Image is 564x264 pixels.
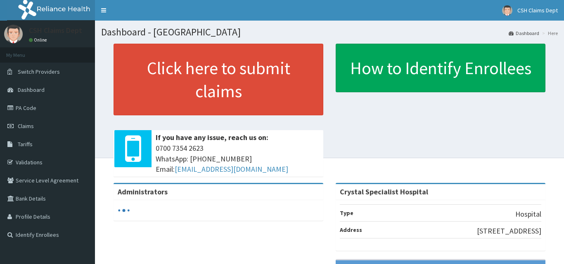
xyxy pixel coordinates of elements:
li: Here [540,30,558,37]
img: User Image [4,25,23,43]
a: How to Identify Enrollees [336,44,545,92]
img: User Image [502,5,512,16]
span: 0700 7354 2623 WhatsApp: [PHONE_NUMBER] Email: [156,143,319,175]
b: If you have any issue, reach us on: [156,133,268,142]
a: [EMAIL_ADDRESS][DOMAIN_NAME] [175,164,288,174]
b: Type [340,209,353,217]
p: CSH Claims Dept [29,27,82,34]
a: Online [29,37,49,43]
b: Address [340,226,362,234]
b: Administrators [118,187,168,196]
a: Click here to submit claims [114,44,323,115]
span: Claims [18,122,34,130]
span: Switch Providers [18,68,60,75]
span: Dashboard [18,86,45,93]
h1: Dashboard - [GEOGRAPHIC_DATA] [101,27,558,37]
a: Dashboard [509,30,539,37]
p: [STREET_ADDRESS] [477,226,541,236]
strong: Crystal Specialist Hospital [340,187,428,196]
span: CSH Claims Dept [517,7,558,14]
span: Tariffs [18,140,33,148]
svg: audio-loading [118,204,130,217]
p: Hospital [515,209,541,220]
